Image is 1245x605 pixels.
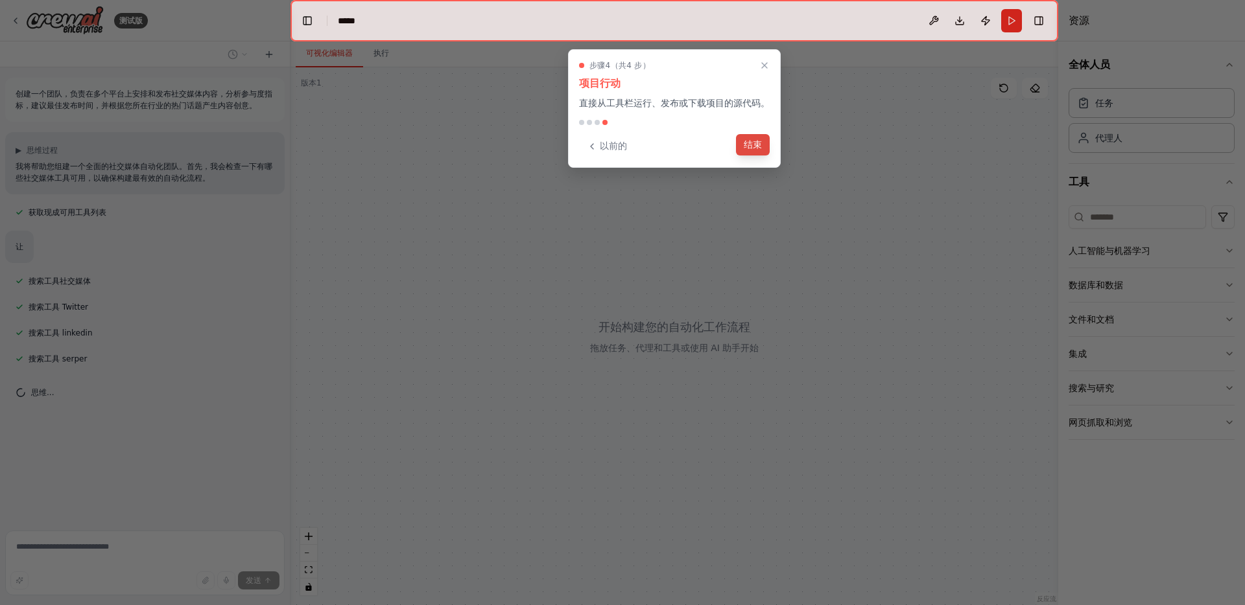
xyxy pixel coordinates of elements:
font: 项目行动 [579,77,621,89]
button: 关闭演练 [757,58,772,73]
button: 结束 [736,134,770,155]
button: 隐藏左侧边栏 [298,12,316,30]
font: （共 [611,61,627,70]
font: 直接从工具栏运行、发布或下载项目的源代码。 [579,98,770,108]
font: 步骤 [589,61,606,70]
font: 4 步） [626,61,650,70]
button: 以前的 [579,135,635,157]
font: 结束 [744,139,762,150]
font: 以前的 [600,141,627,151]
font: 4 [606,61,611,70]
